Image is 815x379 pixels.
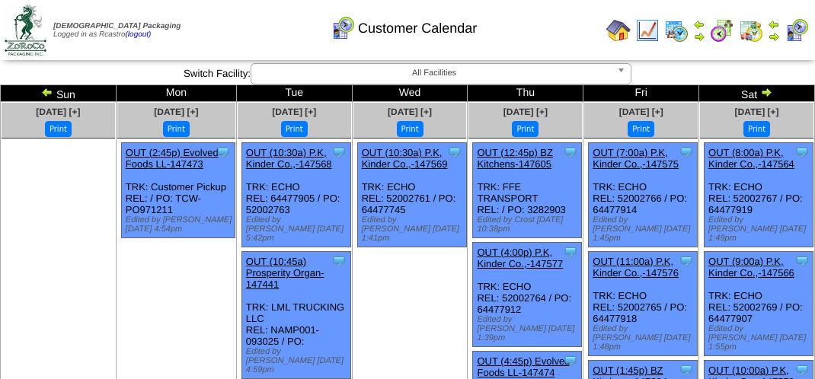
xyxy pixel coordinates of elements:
img: Tooltip [563,353,578,368]
img: Tooltip [794,362,810,377]
img: zoroco-logo-small.webp [5,5,46,56]
img: line_graph.gif [635,18,660,43]
div: TRK: ECHO REL: 52002766 / PO: 64477914 [589,143,698,247]
div: TRK: ECHO REL: 52002765 / PO: 64477918 [589,252,698,356]
div: TRK: FFE TRANSPORT REL: / PO: 3282903 [473,143,582,238]
a: [DATE] [+] [154,107,198,117]
span: Customer Calendar [358,21,477,37]
img: calendarprod.gif [664,18,689,43]
a: [DATE] [+] [503,107,548,117]
img: arrowleft.gif [768,18,780,30]
img: Tooltip [679,145,694,160]
button: Print [512,121,539,137]
a: OUT (11:00a) P.K, Kinder Co.,-147576 [593,256,679,279]
div: TRK: ECHO REL: 52002761 / PO: 64477745 [357,143,466,247]
div: Edited by [PERSON_NAME] [DATE] 4:59pm [246,347,350,374]
div: Edited by [PERSON_NAME] [DATE] 1:49pm [708,215,813,243]
div: Edited by [PERSON_NAME] [DATE] 1:41pm [362,215,466,243]
div: TRK: ECHO REL: 52002764 / PO: 64477912 [473,243,582,347]
td: Fri [583,85,699,102]
button: Print [743,121,770,137]
a: OUT (4:00p) P.K, Kinder Co.,-147577 [477,247,563,269]
a: OUT (4:45p) Evolved Foods LL-147474 [477,355,570,378]
a: OUT (10:30a) P.K, Kinder Co.,-147569 [362,147,448,170]
td: Wed [352,85,468,102]
div: Edited by [PERSON_NAME] [DATE] 5:42pm [246,215,350,243]
div: TRK: ECHO REL: 64477905 / PO: 52002763 [241,143,350,247]
div: Edited by [PERSON_NAME] [DATE] 1:45pm [593,215,697,243]
img: Tooltip [679,253,694,269]
img: Tooltip [331,145,347,160]
span: All Facilities [257,64,611,82]
div: Edited by [PERSON_NAME] [DATE] 1:48pm [593,324,697,352]
div: Edited by [PERSON_NAME] [DATE] 1:39pm [477,315,581,342]
div: TRK: Customer Pickup REL: / PO: TCW-PO971211 [121,143,235,238]
a: OUT (10:45a) Prosperity Organ-147441 [246,256,324,290]
a: OUT (9:00a) P.K, Kinder Co.,-147566 [708,256,794,279]
a: OUT (2:45p) Evolved Foods LL-147473 [126,147,219,170]
a: [DATE] [+] [388,107,432,117]
img: Tooltip [679,362,694,377]
img: Tooltip [331,253,347,269]
button: Print [281,121,308,137]
img: Tooltip [794,253,810,269]
span: Logged in as Rcastro [53,22,181,39]
img: Tooltip [216,145,231,160]
a: OUT (8:00a) P.K, Kinder Co.,-147564 [708,147,794,170]
div: Edited by Crost [DATE] 10:38pm [477,215,581,234]
a: [DATE] [+] [36,107,80,117]
img: arrowright.gif [768,30,780,43]
img: calendarcustomer.gif [785,18,809,43]
a: OUT (12:45p) BZ Kitchens-147605 [477,147,552,170]
img: arrowleft.gif [41,86,53,98]
div: Edited by [PERSON_NAME] [DATE] 4:54pm [126,215,235,234]
img: Tooltip [447,145,462,160]
img: arrowleft.gif [693,18,705,30]
button: Print [628,121,654,137]
div: TRK: ECHO REL: 52002767 / PO: 64477919 [705,143,813,247]
a: OUT (7:00a) P.K, Kinder Co.,-147575 [593,147,679,170]
td: Tue [236,85,352,102]
img: calendarcustomer.gif [331,16,355,40]
span: [DEMOGRAPHIC_DATA] Packaging [53,22,181,30]
a: OUT (10:30a) P.K, Kinder Co.,-147568 [246,147,332,170]
a: (logout) [126,30,152,39]
img: arrowright.gif [693,30,705,43]
a: [DATE] [+] [735,107,779,117]
div: Edited by [PERSON_NAME] [DATE] 1:55pm [708,324,813,352]
a: [DATE] [+] [619,107,663,117]
div: TRK: ECHO REL: 52002769 / PO: 64477907 [705,252,813,356]
img: Tooltip [794,145,810,160]
td: Sat [699,85,815,102]
img: calendarblend.gif [710,18,734,43]
button: Print [397,121,423,137]
button: Print [163,121,190,137]
a: [DATE] [+] [272,107,316,117]
img: Tooltip [563,244,578,260]
td: Mon [116,85,236,102]
td: Sun [1,85,117,102]
img: calendarinout.gif [739,18,763,43]
img: arrowright.gif [760,86,772,98]
img: Tooltip [563,145,578,160]
td: Thu [468,85,583,102]
div: TRK: LML TRUCKING LLC REL: NAMP001-093025 / PO: [241,252,350,379]
button: Print [45,121,72,137]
